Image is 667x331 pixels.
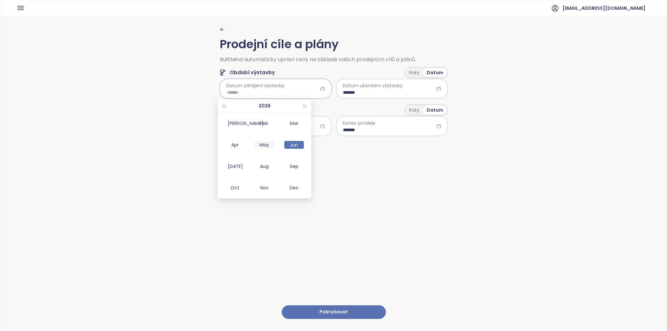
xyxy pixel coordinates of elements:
[250,134,279,156] td: 2026-05
[279,177,309,199] td: 2026-12
[220,57,448,62] span: BuiltMind automaticky upraví ceny na základě vašich prodejních cílů a plánů.
[255,141,274,149] div: May
[225,141,245,149] div: Apr
[343,82,403,89] span: Datum ukončení výstavby
[423,68,447,77] div: Datum
[220,134,250,156] td: 2026-04
[282,305,386,319] button: Pokračovat
[423,105,447,115] div: Datum
[230,69,275,76] span: Období výstavby
[259,99,271,112] button: 2026
[250,156,279,177] td: 2026-08
[284,184,304,192] div: Dec
[279,113,309,134] td: 2026-03
[226,82,285,89] span: Datum zahájení výstavby
[343,119,376,127] span: Konec prodeje
[279,156,309,177] td: 2026-09
[220,156,250,177] td: 2026-07
[284,141,304,149] div: Jun
[279,134,309,156] td: 2026-06
[225,184,245,192] div: Oct
[220,113,250,134] td: 2026-01
[255,119,274,127] div: Feb
[255,162,274,170] div: Aug
[220,177,250,199] td: 2026-10
[405,105,423,115] div: Roky
[255,184,274,192] div: Nov
[220,35,448,54] h1: Prodejní cíle a plány
[405,68,423,77] div: Roky
[225,162,245,170] div: [DATE]
[284,119,304,127] div: Mar
[250,177,279,199] td: 2026-11
[225,119,245,127] div: [PERSON_NAME]
[562,0,646,16] span: [EMAIL_ADDRESS][DOMAIN_NAME]
[250,113,279,134] td: 2026-02
[284,162,304,170] div: Sep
